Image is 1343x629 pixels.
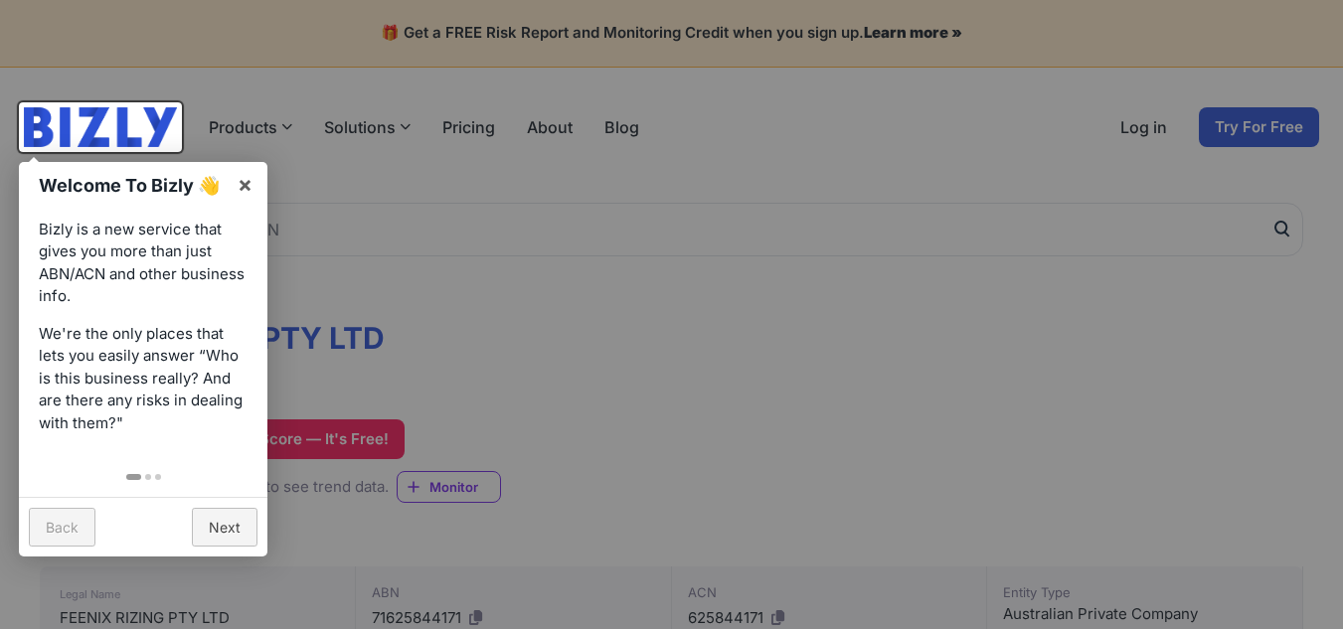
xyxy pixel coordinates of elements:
[29,508,95,547] a: Back
[39,172,227,199] h1: Welcome To Bizly 👋
[39,219,248,308] p: Bizly is a new service that gives you more than just ABN/ACN and other business info.
[192,508,257,547] a: Next
[223,162,267,207] a: ×
[39,323,248,435] p: We're the only places that lets you easily answer “Who is this business really? And are there any...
